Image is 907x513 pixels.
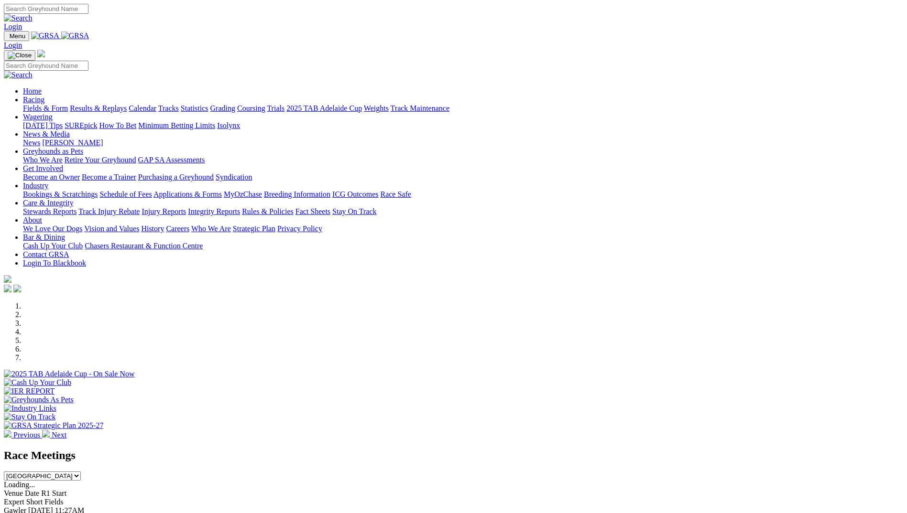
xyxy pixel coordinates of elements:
a: Who We Are [23,156,63,164]
input: Search [4,4,88,14]
a: Isolynx [217,121,240,129]
a: Login To Blackbook [23,259,86,267]
img: Greyhounds As Pets [4,395,74,404]
a: Injury Reports [142,207,186,215]
a: News & Media [23,130,70,138]
a: Become an Owner [23,173,80,181]
a: Track Injury Rebate [78,207,140,215]
input: Search [4,61,88,71]
a: Chasers Restaurant & Function Centre [85,242,203,250]
div: Wagering [23,121,903,130]
a: Weights [364,104,389,112]
a: Vision and Values [84,224,139,233]
a: Race Safe [380,190,411,198]
a: Next [42,431,66,439]
a: Privacy Policy [277,224,322,233]
a: Who We Are [191,224,231,233]
a: GAP SA Assessments [138,156,205,164]
a: Purchasing a Greyhound [138,173,214,181]
a: Get Involved [23,164,63,172]
a: Integrity Reports [188,207,240,215]
a: Applications & Forms [153,190,222,198]
a: Fields & Form [23,104,68,112]
a: Greyhounds as Pets [23,147,83,155]
a: Schedule of Fees [99,190,152,198]
img: Search [4,71,33,79]
img: twitter.svg [13,285,21,292]
a: Trials [267,104,284,112]
div: Bar & Dining [23,242,903,250]
div: About [23,224,903,233]
img: GRSA [61,32,89,40]
a: Syndication [216,173,252,181]
a: Results & Replays [70,104,127,112]
a: History [141,224,164,233]
span: Date [25,489,39,497]
div: Racing [23,104,903,113]
a: Retire Your Greyhound [65,156,136,164]
a: Stewards Reports [23,207,76,215]
a: Previous [4,431,42,439]
a: Bookings & Scratchings [23,190,98,198]
span: Short [26,498,43,506]
a: Statistics [181,104,208,112]
a: Bar & Dining [23,233,65,241]
a: Wagering [23,113,53,121]
span: R1 Start [41,489,66,497]
img: Stay On Track [4,413,55,421]
div: Get Involved [23,173,903,182]
img: Search [4,14,33,22]
a: Login [4,41,22,49]
img: chevron-right-pager-white.svg [42,430,50,438]
a: Strategic Plan [233,224,275,233]
a: Home [23,87,42,95]
div: Greyhounds as Pets [23,156,903,164]
a: Care & Integrity [23,199,74,207]
a: Track Maintenance [391,104,449,112]
img: chevron-left-pager-white.svg [4,430,11,438]
img: GRSA [31,32,59,40]
img: facebook.svg [4,285,11,292]
span: Previous [13,431,40,439]
a: Grading [210,104,235,112]
img: GRSA Strategic Plan 2025-27 [4,421,103,430]
a: Breeding Information [264,190,330,198]
span: Fields [44,498,63,506]
a: We Love Our Dogs [23,224,82,233]
a: Tracks [158,104,179,112]
a: About [23,216,42,224]
a: Cash Up Your Club [23,242,83,250]
button: Toggle navigation [4,31,29,41]
img: IER REPORT [4,387,55,395]
img: logo-grsa-white.png [4,275,11,283]
a: Contact GRSA [23,250,69,258]
a: Racing [23,96,44,104]
a: Coursing [237,104,265,112]
div: Care & Integrity [23,207,903,216]
a: [PERSON_NAME] [42,139,103,147]
span: Expert [4,498,24,506]
img: Cash Up Your Club [4,378,71,387]
span: Venue [4,489,23,497]
span: Next [52,431,66,439]
a: Fact Sheets [295,207,330,215]
h2: Race Meetings [4,449,903,462]
a: Minimum Betting Limits [138,121,215,129]
a: 2025 TAB Adelaide Cup [286,104,362,112]
div: News & Media [23,139,903,147]
a: Rules & Policies [242,207,294,215]
img: Close [8,52,32,59]
a: Login [4,22,22,31]
span: Loading... [4,481,35,489]
a: SUREpick [65,121,97,129]
a: Calendar [129,104,156,112]
img: Industry Links [4,404,56,413]
button: Toggle navigation [4,50,35,61]
a: MyOzChase [224,190,262,198]
img: 2025 TAB Adelaide Cup - On Sale Now [4,370,135,378]
a: Stay On Track [332,207,376,215]
a: ICG Outcomes [332,190,378,198]
a: Become a Trainer [82,173,136,181]
a: How To Bet [99,121,137,129]
a: Industry [23,182,48,190]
